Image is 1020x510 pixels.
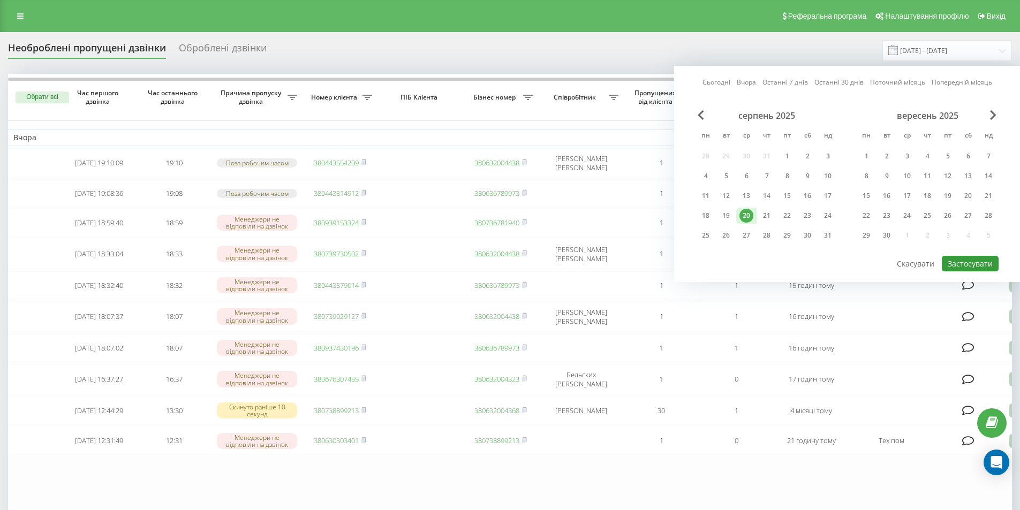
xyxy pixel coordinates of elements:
div: пн 29 вер 2025 р. [856,227,877,243]
button: Скасувати [891,256,940,271]
a: Вчора [737,77,756,87]
a: 380630303401 [314,436,359,445]
a: 380632004368 [474,406,519,415]
abbr: четвер [919,128,935,144]
div: пт 19 вер 2025 р. [938,188,958,204]
a: 380632004438 [474,158,519,168]
div: 20 [961,189,975,203]
td: 1 [624,239,699,269]
div: 3 [900,149,914,163]
div: 24 [821,209,835,223]
div: пн 1 вер 2025 р. [856,148,877,164]
div: 21 [981,189,995,203]
a: 380939153324 [314,218,359,227]
div: ср 6 серп 2025 р. [736,168,757,184]
td: [DATE] 18:32:40 [62,271,137,300]
a: 380676307455 [314,374,359,384]
div: 29 [780,229,794,242]
div: ср 3 вер 2025 р. [897,148,917,164]
div: чт 21 серп 2025 р. [757,208,777,224]
div: 6 [961,149,975,163]
div: 31 [821,229,835,242]
td: 17 годин тому [774,364,849,394]
td: 1 [624,427,699,455]
div: 30 [800,229,814,242]
div: чт 7 серп 2025 р. [757,168,777,184]
div: сб 9 серп 2025 р. [797,168,818,184]
div: нд 7 вер 2025 р. [978,148,999,164]
span: Previous Month [698,110,704,120]
a: 380636789973 [474,280,519,290]
div: ср 10 вер 2025 р. [897,168,917,184]
div: 18 [920,189,934,203]
a: 380739730502 [314,249,359,258]
div: пн 4 серп 2025 р. [696,168,716,184]
td: [DATE] 18:33:04 [62,239,137,269]
div: Оброблені дзвінки [179,42,267,59]
button: Обрати всі [16,92,69,103]
div: 15 [859,189,873,203]
a: 380632004438 [474,311,519,321]
span: Налаштування профілю [885,12,969,20]
td: 18:33 [137,239,211,269]
span: Час першого дзвінка [70,89,128,105]
div: Менеджери не відповіли на дзвінок [217,215,297,231]
div: 19 [941,189,955,203]
div: 1 [780,149,794,163]
div: нд 31 серп 2025 р. [818,227,838,243]
div: 26 [719,229,733,242]
div: нд 10 серп 2025 р. [818,168,838,184]
div: Менеджери не відповіли на дзвінок [217,340,297,356]
td: [DATE] 18:59:40 [62,209,137,237]
div: сб 20 вер 2025 р. [958,188,978,204]
span: Реферальна програма [788,12,867,20]
div: вт 5 серп 2025 р. [716,168,736,184]
td: [DATE] 18:07:37 [62,301,137,331]
td: 1 [624,271,699,300]
a: 380636789973 [474,188,519,198]
div: 17 [821,189,835,203]
div: Менеджери не відповіли на дзвінок [217,433,297,449]
div: 15 [780,189,794,203]
div: пт 12 вер 2025 р. [938,168,958,184]
td: [PERSON_NAME] [PERSON_NAME] [538,148,624,178]
div: Скинуто раніше 10 секунд [217,402,297,418]
div: Open Intercom Messenger [984,450,1009,475]
div: Менеджери не відповіли на дзвінок [217,277,297,293]
div: ср 17 вер 2025 р. [897,188,917,204]
div: ср 13 серп 2025 р. [736,188,757,204]
a: 380632004323 [474,374,519,384]
div: 2 [880,149,894,163]
div: пн 25 серп 2025 р. [696,227,716,243]
div: сб 16 серп 2025 р. [797,188,818,204]
div: 28 [760,229,774,242]
div: вт 9 вер 2025 р. [877,168,897,184]
div: 27 [961,209,975,223]
div: 4 [699,169,713,183]
td: 1 [624,301,699,331]
div: ср 20 серп 2025 р. [736,208,757,224]
div: 13 [961,169,975,183]
td: 16 годин тому [774,301,849,331]
div: 17 [900,189,914,203]
td: 18:07 [137,301,211,331]
abbr: субота [799,128,815,144]
td: 1 [624,180,699,207]
div: нд 28 вер 2025 р. [978,208,999,224]
div: Необроблені пропущені дзвінки [8,42,166,59]
td: [DATE] 19:10:09 [62,148,137,178]
abbr: вівторок [718,128,734,144]
div: пт 22 серп 2025 р. [777,208,797,224]
div: 24 [900,209,914,223]
div: пн 8 вер 2025 р. [856,168,877,184]
span: Співробітник [543,93,609,102]
a: 380443314912 [314,188,359,198]
a: 380443554209 [314,158,359,168]
div: 10 [821,169,835,183]
div: пт 8 серп 2025 р. [777,168,797,184]
div: 16 [880,189,894,203]
a: 380738899213 [474,436,519,445]
div: сб 2 серп 2025 р. [797,148,818,164]
a: Останні 7 днів [762,77,808,87]
td: 30 [624,397,699,425]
